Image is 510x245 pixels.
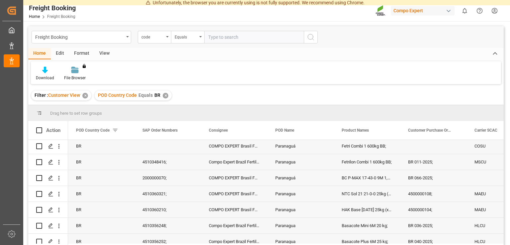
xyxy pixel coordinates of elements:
[304,31,318,43] button: search button
[29,14,40,19] a: Home
[82,93,88,98] div: ✕
[28,186,68,202] div: Press SPACE to select this row.
[28,202,68,218] div: Press SPACE to select this row.
[334,138,400,154] div: Fetri Combi 1 600kg BB;
[175,32,197,40] div: Equals
[69,48,94,59] div: Format
[267,186,334,202] div: Paranagua
[138,92,153,98] span: Equals
[334,170,400,186] div: BC P-MAX 17-43-0 9M 1,05T BB CG;
[334,202,400,217] div: HAK Base [DATE] 25kg (x48) BR;
[141,32,164,40] div: code
[98,92,137,98] span: POD Country Code
[457,3,472,18] button: show 0 new notifications
[267,138,334,154] div: Paranaguá
[209,128,228,133] span: Consignee
[267,154,334,170] div: Paranagua
[32,31,131,43] button: open menu
[201,154,267,170] div: Compo Expert Brazil Fertiliz. LTDA.
[48,92,80,98] span: Customer View
[134,154,201,170] div: 4510348416;
[28,138,68,154] div: Press SPACE to select this row.
[36,75,54,81] div: Download
[134,170,201,186] div: 2000000070;
[35,92,48,98] span: Filter :
[400,202,467,217] div: 4500000104;
[267,170,334,186] div: Paranaguá
[400,218,467,233] div: BR 036-2025;
[201,202,267,217] div: COMPO EXPERT Brasil Fert. Ltda
[28,218,68,234] div: Press SPACE to select this row.
[68,186,134,202] div: BR
[334,218,400,233] div: Basacote Mini 6M 20 kg;
[134,218,201,233] div: 4510356248;
[334,186,400,202] div: NTC Sol 21 21-0-0 25kg (x48) WW;
[472,3,487,18] button: Help Center
[400,186,467,202] div: 4500000108;
[400,154,467,170] div: BR 011-2025;
[76,128,110,133] span: POD Country Code
[94,48,115,59] div: View
[134,186,201,202] div: 4510360321;
[142,128,178,133] span: SAP Order Numbers
[68,154,134,170] div: BR
[68,170,134,186] div: BR
[408,128,453,133] span: Customer Purchase Order Numbers
[201,138,267,154] div: COMPO EXPERT Brasil Fert. Ltda, CE_BRASIL
[334,154,400,170] div: Fetrilon Combi 1 600kg BB;
[376,5,386,17] img: Screenshot%202023-09-29%20at%2010.02.21.png_1712312052.png
[201,218,267,233] div: Compo Expert Brazil Fertiliz. LTDA.
[28,48,51,59] div: Home
[35,32,124,41] div: Freight Booking
[68,202,134,217] div: BR
[201,170,267,186] div: COMPO EXPERT Brasil Fert. Ltda, CE_BRASIL
[275,128,294,133] span: POD Name
[28,170,68,186] div: Press SPACE to select this row.
[68,218,134,233] div: BR
[391,4,457,17] button: Compo Expert
[267,218,334,233] div: Paranagua
[201,186,267,202] div: COMPO EXPERT Brasil Fert. Ltda
[163,93,168,98] div: ✕
[138,31,171,43] button: open menu
[204,31,304,43] input: Type to search
[154,92,160,98] span: BR
[391,6,455,16] div: Compo Expert
[171,31,204,43] button: open menu
[400,170,467,186] div: BR 066-2025;
[51,48,69,59] div: Edit
[50,111,102,116] span: Drag here to set row groups
[474,128,497,133] span: Carrier SCAC
[28,154,68,170] div: Press SPACE to select this row.
[29,3,76,13] div: Freight Booking
[46,127,60,133] div: Action
[267,202,334,217] div: Paranagua
[68,138,134,154] div: BR
[342,128,369,133] span: Product Names
[134,202,201,217] div: 4510360210;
